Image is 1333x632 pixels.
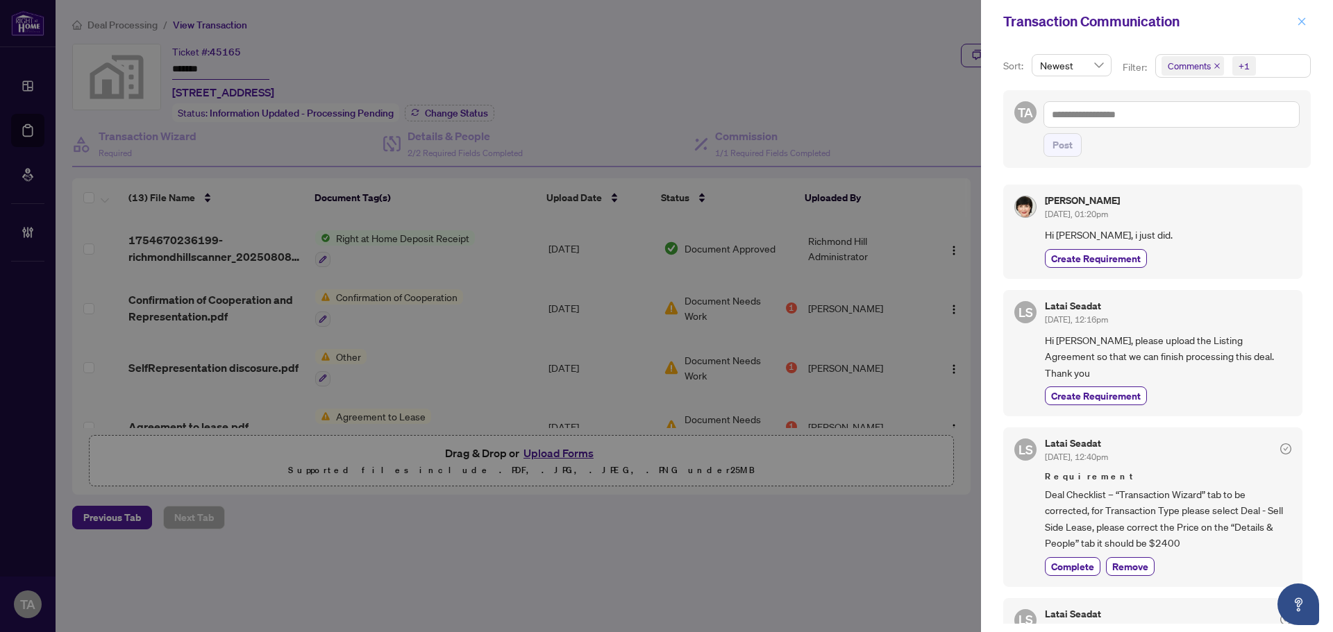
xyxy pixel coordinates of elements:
[1051,559,1094,574] span: Complete
[1051,251,1141,266] span: Create Requirement
[1045,209,1108,219] span: [DATE], 01:20pm
[1045,438,1108,448] h5: Latai Seadat
[1045,486,1291,552] span: Deal Checklist – “Transaction Wizard” tab to be corrected, for Transaction Type please select Dea...
[1045,249,1147,268] button: Create Requirement
[1214,62,1221,69] span: close
[1123,60,1149,75] p: Filter:
[1018,103,1033,122] span: TA
[1018,610,1033,629] span: LS
[1015,196,1036,217] img: Profile Icon
[1045,557,1100,576] button: Complete
[1168,59,1211,73] span: Comments
[1045,609,1108,619] h5: Latai Seadat
[1280,443,1291,454] span: check-circle
[1239,59,1250,73] div: +1
[1045,227,1291,243] span: Hi [PERSON_NAME], i just did.
[1040,55,1103,76] span: Newest
[1018,440,1033,459] span: LS
[1045,332,1291,381] span: Hi [PERSON_NAME], please upload the Listing Agreement so that we can finish processing this deal....
[1277,583,1319,625] button: Open asap
[1280,614,1291,625] span: check-circle
[1045,314,1108,325] span: [DATE], 12:16pm
[1045,196,1120,205] h5: [PERSON_NAME]
[1162,56,1224,76] span: Comments
[1297,17,1307,26] span: close
[1106,557,1155,576] button: Remove
[1045,386,1147,405] button: Create Requirement
[1112,559,1148,574] span: Remove
[1045,301,1108,311] h5: Latai Seadat
[1045,470,1291,484] span: Requirement
[1043,133,1082,157] button: Post
[1003,58,1026,74] p: Sort:
[1003,11,1293,32] div: Transaction Communication
[1018,302,1033,322] span: LS
[1051,388,1141,403] span: Create Requirement
[1045,452,1108,462] span: [DATE], 12:40pm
